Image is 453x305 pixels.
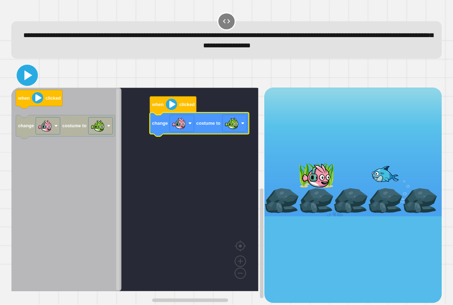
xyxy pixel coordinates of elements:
[62,123,86,129] text: costume to
[152,102,164,107] text: when
[18,95,30,101] text: when
[18,123,34,129] text: change
[196,121,220,126] text: costume to
[179,102,195,107] text: clicked
[46,95,61,101] text: clicked
[11,88,264,303] div: Blockly Workspace
[152,121,168,126] text: change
